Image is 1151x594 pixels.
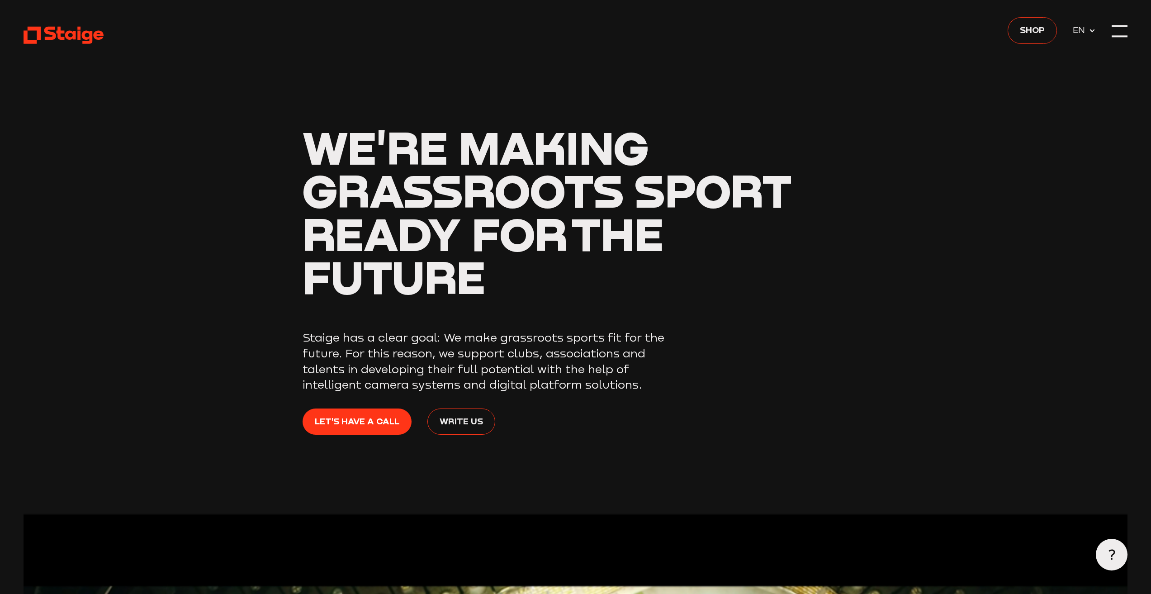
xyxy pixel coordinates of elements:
[427,409,495,435] a: Write us
[440,414,483,428] span: Write us
[303,120,792,304] span: We're making grassroots sport ready for the future
[303,409,412,435] a: Let's have a call
[1020,23,1045,37] span: Shop
[303,330,687,393] p: Staige has a clear goal: We make grassroots sports fit for the future. For this reason, we suppor...
[1073,23,1089,37] span: EN
[315,414,399,428] span: Let's have a call
[1008,17,1057,43] a: Shop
